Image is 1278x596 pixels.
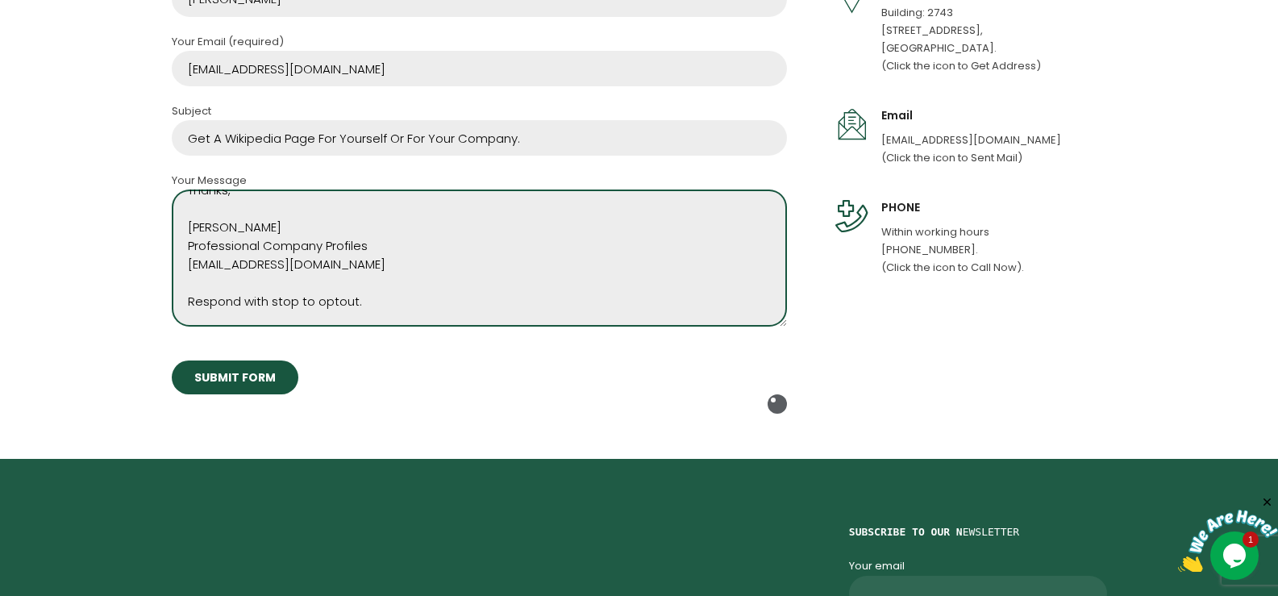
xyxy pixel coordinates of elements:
[881,108,1061,123] span: Email
[881,223,1024,277] p: Within working hours [PHONE_NUMBER]. (Click the icon to Call Now).
[172,102,787,120] p: Subject
[881,131,1061,167] p: [EMAIL_ADDRESS][DOMAIN_NAME] (Click the icon to Sent Mail)
[849,523,1107,541] pre: EWSLETTER
[172,172,787,190] p: Your Message
[172,361,298,394] input: SUBMIT FORM
[1178,495,1278,572] iframe: chat widget
[881,4,1041,75] p: Building: 2743 [STREET_ADDRESS], [GEOGRAPHIC_DATA]. (Click the icon to Get Address)
[881,200,1024,215] span: PHONE
[172,33,787,51] p: Your Email (required)
[849,526,963,538] strong: SUBSCRIBE TO OUR N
